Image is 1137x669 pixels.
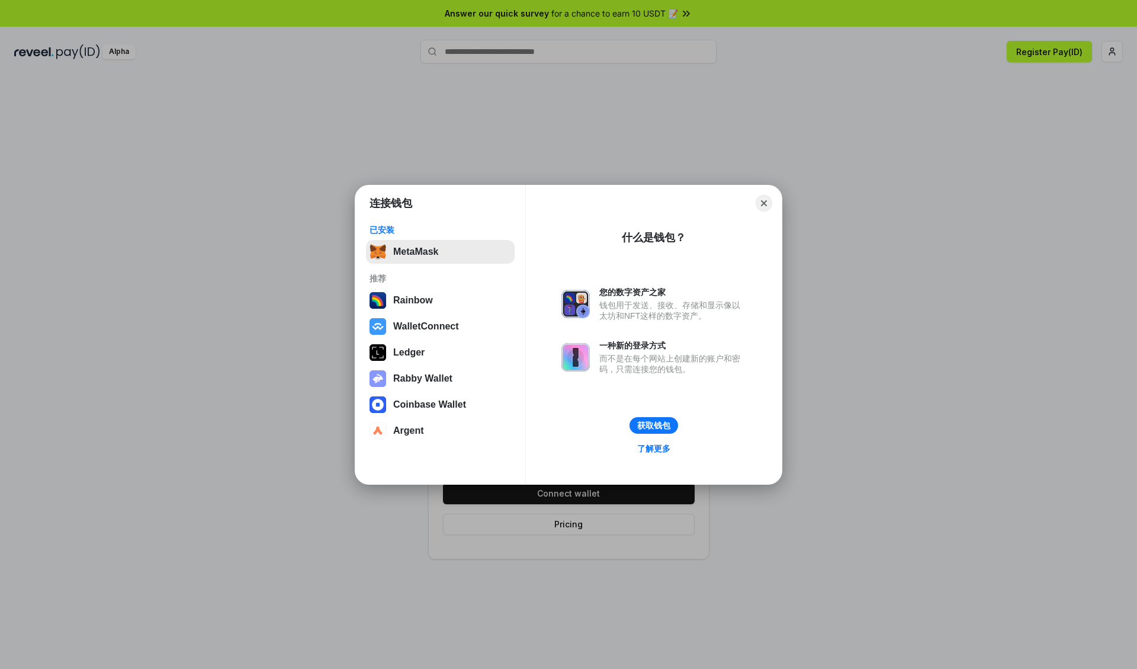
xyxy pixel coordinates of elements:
[370,396,386,413] img: svg+xml,%3Csvg%20width%3D%2228%22%20height%3D%2228%22%20viewBox%3D%220%200%2028%2028%22%20fill%3D...
[370,344,386,361] img: svg+xml,%3Csvg%20xmlns%3D%22http%3A%2F%2Fwww.w3.org%2F2000%2Fsvg%22%20width%3D%2228%22%20height%3...
[637,443,670,454] div: 了解更多
[370,370,386,387] img: svg+xml,%3Csvg%20xmlns%3D%22http%3A%2F%2Fwww.w3.org%2F2000%2Fsvg%22%20fill%3D%22none%22%20viewBox...
[366,393,515,417] button: Coinbase Wallet
[393,347,425,358] div: Ledger
[370,196,412,210] h1: 连接钱包
[599,353,746,374] div: 而不是在每个网站上创建新的账户和密码，只需连接您的钱包。
[630,441,677,456] a: 了解更多
[370,273,511,284] div: 推荐
[366,315,515,338] button: WalletConnect
[370,244,386,260] img: svg+xml,%3Csvg%20fill%3D%22none%22%20height%3D%2233%22%20viewBox%3D%220%200%2035%2033%22%20width%...
[366,367,515,390] button: Rabby Wallet
[370,318,386,335] img: svg+xml,%3Csvg%20width%3D%2228%22%20height%3D%2228%22%20viewBox%3D%220%200%2028%2028%22%20fill%3D...
[370,422,386,439] img: svg+xml,%3Csvg%20width%3D%2228%22%20height%3D%2228%22%20viewBox%3D%220%200%2028%2028%22%20fill%3D...
[366,289,515,312] button: Rainbow
[756,195,772,212] button: Close
[622,231,686,245] div: 什么是钱包？
[629,417,678,434] button: 获取钱包
[370,292,386,309] img: svg+xml,%3Csvg%20width%3D%22120%22%20height%3D%22120%22%20viewBox%3D%220%200%20120%20120%22%20fil...
[393,321,459,332] div: WalletConnect
[366,419,515,443] button: Argent
[393,425,424,436] div: Argent
[599,340,746,351] div: 一种新的登录方式
[393,373,452,384] div: Rabby Wallet
[561,290,590,318] img: svg+xml,%3Csvg%20xmlns%3D%22http%3A%2F%2Fwww.w3.org%2F2000%2Fsvg%22%20fill%3D%22none%22%20viewBox...
[370,225,511,235] div: 已安装
[366,341,515,364] button: Ledger
[599,300,746,321] div: 钱包用于发送、接收、存储和显示像以太坊和NFT这样的数字资产。
[637,420,670,431] div: 获取钱包
[393,247,438,257] div: MetaMask
[393,399,466,410] div: Coinbase Wallet
[393,295,433,306] div: Rainbow
[366,240,515,264] button: MetaMask
[561,343,590,372] img: svg+xml,%3Csvg%20xmlns%3D%22http%3A%2F%2Fwww.w3.org%2F2000%2Fsvg%22%20fill%3D%22none%22%20viewBox...
[599,287,746,297] div: 您的数字资产之家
